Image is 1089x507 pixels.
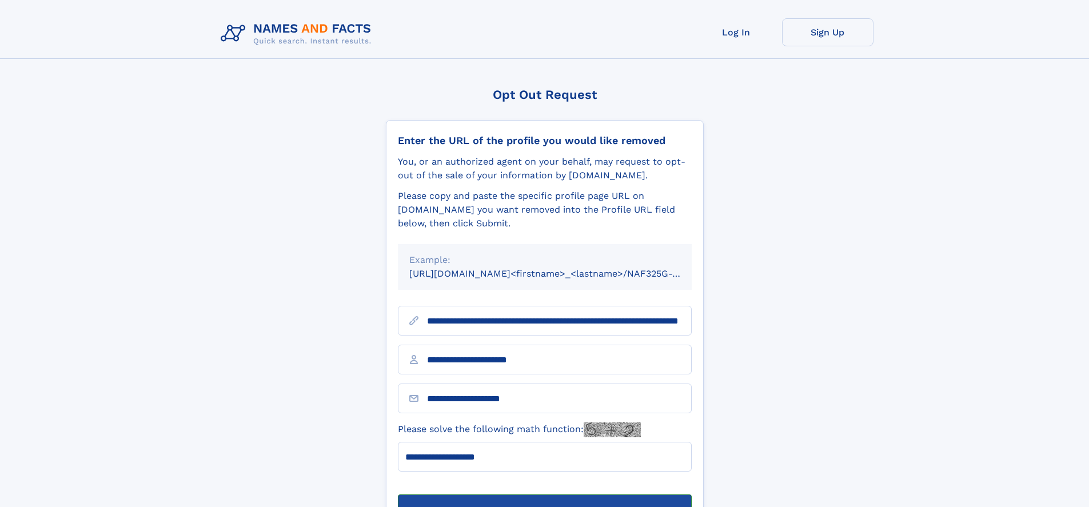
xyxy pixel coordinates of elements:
[409,268,713,279] small: [URL][DOMAIN_NAME]<firstname>_<lastname>/NAF325G-xxxxxxxx
[782,18,873,46] a: Sign Up
[409,253,680,267] div: Example:
[691,18,782,46] a: Log In
[398,155,692,182] div: You, or an authorized agent on your behalf, may request to opt-out of the sale of your informatio...
[386,87,704,102] div: Opt Out Request
[398,189,692,230] div: Please copy and paste the specific profile page URL on [DOMAIN_NAME] you want removed into the Pr...
[398,134,692,147] div: Enter the URL of the profile you would like removed
[398,422,641,437] label: Please solve the following math function:
[216,18,381,49] img: Logo Names and Facts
